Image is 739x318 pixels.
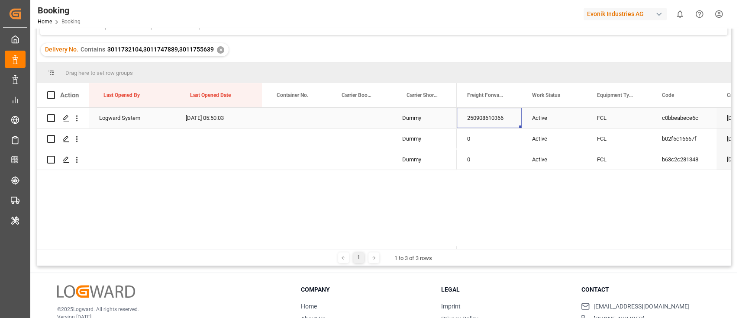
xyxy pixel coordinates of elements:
div: 1 [353,252,364,263]
div: Press SPACE to select this row. [37,108,457,128]
a: Home [301,303,317,310]
div: Action [60,91,79,99]
div: Evonik Industries AG [584,8,667,20]
a: Home [38,19,52,25]
div: c0bbeabece6c [652,108,716,128]
div: FCL [587,149,652,170]
span: Container No. [277,92,308,98]
div: FCL [587,108,652,128]
h3: Contact [581,285,710,294]
div: Dummy [392,108,457,128]
div: ✕ [217,46,224,54]
span: Last Opened By [103,92,140,98]
h3: Legal [441,285,571,294]
span: Last Opened Date [190,92,231,98]
div: Dummy [392,128,457,149]
span: Code [662,92,674,98]
img: Logward Logo [57,285,135,298]
button: Help Center [690,4,709,24]
div: [DATE] 05:50:03 [175,108,262,128]
div: Press SPACE to select this row. [37,128,457,149]
span: Equipment Type [597,92,633,98]
span: Carrier Short Name [407,92,439,98]
div: 250908610366 [457,108,522,128]
a: Imprint [441,303,461,310]
div: b02f5c16667f [652,128,716,149]
div: Active [522,108,587,128]
div: 0 [457,149,522,170]
span: Freight Forwarder's Reference No. [467,92,503,98]
span: Contains [81,46,105,53]
div: 1 to 3 of 3 rows [394,254,432,263]
div: Booking [38,4,81,17]
button: show 0 new notifications [670,4,690,24]
span: [EMAIL_ADDRESS][DOMAIN_NAME] [593,302,689,311]
div: 0 [457,128,522,149]
div: Press SPACE to select this row. [37,149,457,170]
button: Evonik Industries AG [584,6,670,22]
p: © 2025 Logward. All rights reserved. [57,305,279,313]
span: Work Status [532,92,560,98]
div: Logward System [89,108,175,128]
h3: Company [301,285,430,294]
span: 3011732104,3011747889,3011755639 [107,46,214,53]
span: Delivery No. [45,46,78,53]
span: Drag here to set row groups [65,70,133,76]
div: Active [522,149,587,170]
div: b63c2c281348 [652,149,716,170]
div: Dummy [392,149,457,170]
span: Carrier Booking No. [342,92,374,98]
div: FCL [587,128,652,149]
div: Active [522,128,587,149]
